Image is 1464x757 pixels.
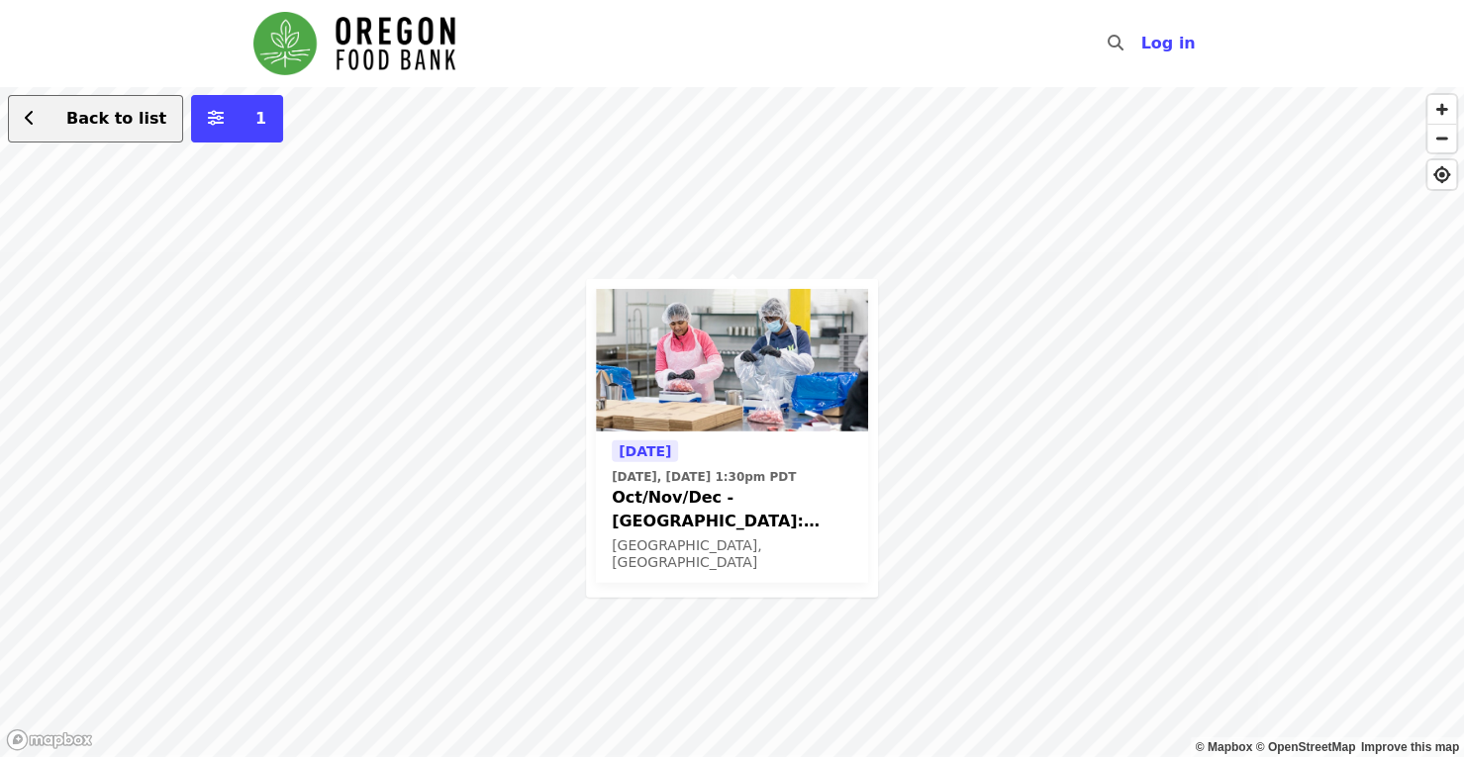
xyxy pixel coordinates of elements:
a: Map feedback [1361,740,1459,754]
span: Back to list [66,109,166,128]
a: See details for "Oct/Nov/Dec - Beaverton: Repack/Sort (age 10+)" [596,289,868,583]
img: Oregon Food Bank - Home [253,12,455,75]
button: Zoom In [1427,95,1456,124]
span: Oct/Nov/Dec - [GEOGRAPHIC_DATA]: Repack/Sort (age [DEMOGRAPHIC_DATA]+) [612,486,852,533]
input: Search [1134,20,1150,67]
button: Back to list [8,95,183,142]
button: Zoom Out [1427,124,1456,152]
div: [GEOGRAPHIC_DATA], [GEOGRAPHIC_DATA] [612,537,852,571]
time: [DATE], [DATE] 1:30pm PDT [612,468,796,486]
a: OpenStreetMap [1255,740,1355,754]
button: More filters (1 selected) [191,95,283,142]
img: Oct/Nov/Dec - Beaverton: Repack/Sort (age 10+) organized by Oregon Food Bank [596,289,868,431]
a: Mapbox logo [6,728,93,751]
span: [DATE] [619,443,671,459]
i: chevron-left icon [25,109,35,128]
a: Mapbox [1196,740,1253,754]
button: Find My Location [1427,160,1456,189]
i: sliders-h icon [208,109,224,128]
span: Log in [1140,34,1195,52]
span: 1 [255,109,266,128]
button: Log in [1124,24,1211,63]
i: search icon [1107,34,1122,52]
